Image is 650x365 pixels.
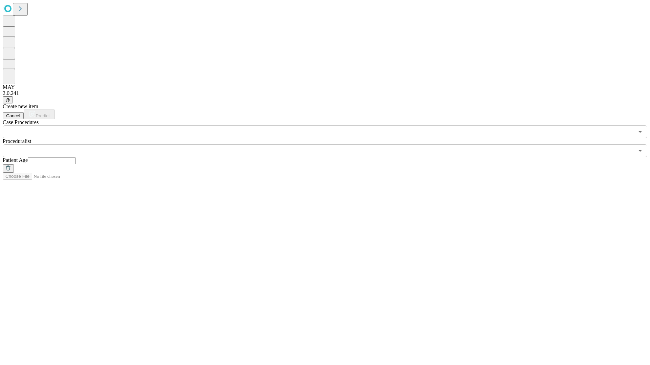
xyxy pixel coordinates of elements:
[24,109,55,119] button: Predict
[3,119,39,125] span: Scheduled Procedure
[3,84,647,90] div: MAY
[6,113,20,118] span: Cancel
[3,103,38,109] span: Create new item
[36,113,49,118] span: Predict
[635,127,645,137] button: Open
[3,96,13,103] button: @
[3,90,647,96] div: 2.0.241
[3,138,31,144] span: Proceduralist
[635,146,645,155] button: Open
[3,157,28,163] span: Patient Age
[5,97,10,102] span: @
[3,112,24,119] button: Cancel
